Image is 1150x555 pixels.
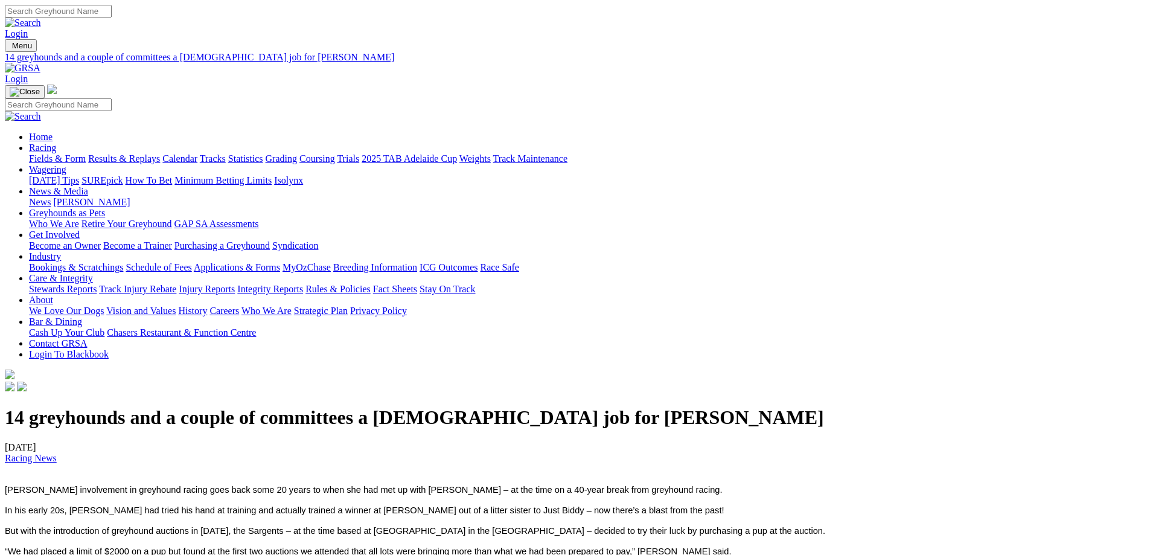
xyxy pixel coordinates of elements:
a: GAP SA Assessments [174,219,259,229]
a: Login To Blackbook [29,349,109,359]
button: Toggle navigation [5,39,37,52]
a: Syndication [272,240,318,251]
a: Who We Are [29,219,79,229]
a: Statistics [228,153,263,164]
img: Search [5,111,41,122]
a: Grading [266,153,297,164]
a: Calendar [162,153,197,164]
div: News & Media [29,197,1145,208]
a: Industry [29,251,61,261]
a: 2025 TAB Adelaide Cup [362,153,457,164]
a: News [29,197,51,207]
a: Fields & Form [29,153,86,164]
span: [DATE] [5,442,57,463]
input: Search [5,98,112,111]
a: History [178,306,207,316]
a: Minimum Betting Limits [174,175,272,185]
a: Integrity Reports [237,284,303,294]
a: Track Injury Rebate [99,284,176,294]
a: Racing News [5,453,57,463]
a: Get Involved [29,229,80,240]
a: Weights [459,153,491,164]
a: Care & Integrity [29,273,93,283]
a: Become a Trainer [103,240,172,251]
a: Home [29,132,53,142]
a: Contact GRSA [29,338,87,348]
div: Bar & Dining [29,327,1145,338]
a: Results & Replays [88,153,160,164]
a: 14 greyhounds and a couple of committees a [DEMOGRAPHIC_DATA] job for [PERSON_NAME] [5,52,1145,63]
span: Menu [12,41,32,50]
img: GRSA [5,63,40,74]
a: Login [5,28,28,39]
div: Industry [29,262,1145,273]
a: Careers [209,306,239,316]
a: Fact Sheets [373,284,417,294]
a: Race Safe [480,262,519,272]
button: Toggle navigation [5,85,45,98]
a: Rules & Policies [305,284,371,294]
a: Who We Are [241,306,292,316]
div: Greyhounds as Pets [29,219,1145,229]
span: But with the introduction of greyhound auctions in [DATE], the Sargents – at the time based at [G... [5,526,825,536]
div: Get Involved [29,240,1145,251]
a: Bookings & Scratchings [29,262,123,272]
a: About [29,295,53,305]
img: logo-grsa-white.png [47,85,57,94]
a: Schedule of Fees [126,262,191,272]
img: facebook.svg [5,382,14,391]
a: Purchasing a Greyhound [174,240,270,251]
a: Applications & Forms [194,262,280,272]
a: Vision and Values [106,306,176,316]
img: logo-grsa-white.png [5,370,14,379]
a: Become an Owner [29,240,101,251]
a: Track Maintenance [493,153,567,164]
a: Breeding Information [333,262,417,272]
div: Care & Integrity [29,284,1145,295]
input: Search [5,5,112,18]
a: Trials [337,153,359,164]
a: Coursing [299,153,335,164]
a: Strategic Plan [294,306,348,316]
a: Injury Reports [179,284,235,294]
a: Retire Your Greyhound [81,219,172,229]
a: Privacy Policy [350,306,407,316]
a: [DATE] Tips [29,175,79,185]
div: About [29,306,1145,316]
a: Stay On Track [420,284,475,294]
img: Search [5,18,41,28]
a: Wagering [29,164,66,175]
a: Racing [29,143,56,153]
a: Tracks [200,153,226,164]
span: [PERSON_NAME] involvement in greyhound racing goes back some 20 years to when she had met up with... [5,485,723,495]
a: Chasers Restaurant & Function Centre [107,327,256,338]
img: twitter.svg [17,382,27,391]
a: SUREpick [81,175,123,185]
a: Isolynx [274,175,303,185]
a: How To Bet [126,175,173,185]
a: Login [5,74,28,84]
a: We Love Our Dogs [29,306,104,316]
h1: 14 greyhounds and a couple of committees a [DEMOGRAPHIC_DATA] job for [PERSON_NAME] [5,406,1145,429]
a: ICG Outcomes [420,262,478,272]
div: Wagering [29,175,1145,186]
a: Greyhounds as Pets [29,208,105,218]
a: MyOzChase [283,262,331,272]
a: Stewards Reports [29,284,97,294]
a: Bar & Dining [29,316,82,327]
a: Cash Up Your Club [29,327,104,338]
a: [PERSON_NAME] [53,197,130,207]
img: Close [10,87,40,97]
div: Racing [29,153,1145,164]
a: News & Media [29,186,88,196]
span: In his early 20s, [PERSON_NAME] had tried his hand at training and actually trained a winner at [... [5,505,724,515]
